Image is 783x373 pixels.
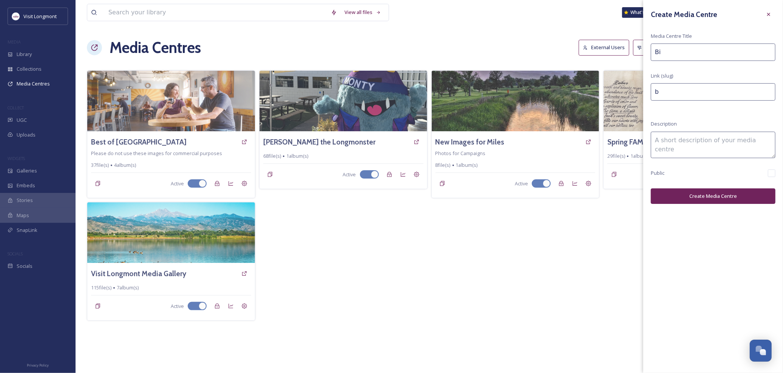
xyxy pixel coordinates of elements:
[117,284,139,291] span: 7 album(s)
[651,83,775,101] input: my-media-centre
[23,13,57,20] span: Visit Longmont
[105,4,327,21] input: Search your library
[607,137,684,148] a: Spring FAM Tour Photos
[17,131,36,138] span: Uploads
[633,40,678,55] a: Customise
[8,251,23,256] span: SOCIALS
[651,120,677,127] span: Description
[343,171,356,178] span: Active
[515,180,528,187] span: Active
[114,162,136,169] span: 4 album(s)
[17,65,42,73] span: Collections
[17,51,32,58] span: Library
[750,340,772,362] button: Open Chat
[579,40,629,55] button: External Users
[171,303,184,310] span: Active
[651,9,717,20] h3: Create Media Centre
[17,182,35,189] span: Embeds
[17,167,37,174] span: Galleries
[17,197,33,204] span: Stories
[604,71,771,131] img: heather%40momfari.com-IMG_9491.jpeg
[110,36,201,59] h1: Media Centres
[286,152,308,160] span: 1 album(s)
[8,39,21,45] span: MEDIA
[8,105,24,110] span: COLLECT
[17,227,37,234] span: SnapLink
[27,360,49,369] a: Privacy Policy
[17,80,50,87] span: Media Centres
[579,40,633,55] a: External Users
[171,180,184,187] span: Active
[91,268,186,279] a: Visit Longmont Media Gallery
[651,188,775,204] button: Create Media Centre
[630,152,652,160] span: 1 album(s)
[651,33,692,40] span: Media Centre Title
[17,212,29,219] span: Maps
[91,162,109,169] span: 37 file(s)
[87,71,255,131] img: Longmont_300Suns_Lumenati_Fall2024_1%20-%20Copy-lumenati.jpg
[91,137,187,148] a: Best of [GEOGRAPHIC_DATA]
[27,363,49,368] span: Privacy Policy
[456,162,478,169] span: 1 album(s)
[432,71,599,131] img: dave%40gardengatefarm.com-inbound3181301075683781872.jpg
[87,202,255,263] img: 20200706-DSC011007.jpg
[436,162,451,169] span: 8 file(s)
[12,12,20,20] img: longmont.jpg
[17,263,32,270] span: Socials
[651,169,664,177] span: Public
[436,137,505,148] a: New Images for Miles
[633,40,675,55] button: Customise
[8,155,25,161] span: WIDGETS
[263,152,281,160] span: 68 file(s)
[651,44,775,61] input: My Media Centre
[341,5,385,20] a: View all files
[651,72,673,79] span: Link (slug)
[259,71,427,131] img: IMG_5651.jpg
[622,7,660,18] a: What's New
[263,137,375,148] a: [PERSON_NAME] the Longmonster
[436,150,486,157] span: Photos for Campaigns
[607,152,625,160] span: 29 file(s)
[91,150,222,157] span: Please do not use these images for commercial purposes
[17,117,27,124] span: UGC
[91,284,111,291] span: 115 file(s)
